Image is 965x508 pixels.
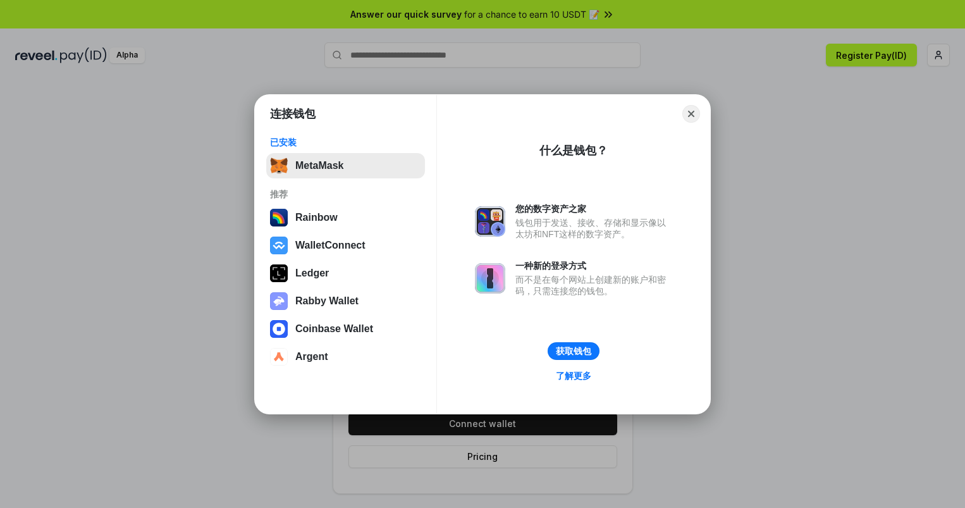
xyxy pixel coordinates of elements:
img: svg+xml,%3Csvg%20width%3D%2228%22%20height%3D%2228%22%20viewBox%3D%220%200%2028%2028%22%20fill%3D... [270,320,288,338]
h1: 连接钱包 [270,106,316,121]
div: Argent [295,351,328,362]
img: svg+xml,%3Csvg%20xmlns%3D%22http%3A%2F%2Fwww.w3.org%2F2000%2Fsvg%22%20fill%3D%22none%22%20viewBox... [475,263,505,294]
img: svg+xml,%3Csvg%20xmlns%3D%22http%3A%2F%2Fwww.w3.org%2F2000%2Fsvg%22%20width%3D%2228%22%20height%3... [270,264,288,282]
div: 一种新的登录方式 [515,260,672,271]
button: Close [682,105,700,123]
div: 您的数字资产之家 [515,203,672,214]
div: Coinbase Wallet [295,323,373,335]
button: Ledger [266,261,425,286]
div: 而不是在每个网站上创建新的账户和密码，只需连接您的钱包。 [515,274,672,297]
button: Coinbase Wallet [266,316,425,342]
div: MetaMask [295,160,343,171]
button: 获取钱包 [548,342,599,360]
button: WalletConnect [266,233,425,258]
button: Argent [266,344,425,369]
img: svg+xml,%3Csvg%20xmlns%3D%22http%3A%2F%2Fwww.w3.org%2F2000%2Fsvg%22%20fill%3D%22none%22%20viewBox... [475,206,505,237]
div: WalletConnect [295,240,366,251]
div: 钱包用于发送、接收、存储和显示像以太坊和NFT这样的数字资产。 [515,217,672,240]
div: 了解更多 [556,370,591,381]
img: svg+xml,%3Csvg%20fill%3D%22none%22%20height%3D%2233%22%20viewBox%3D%220%200%2035%2033%22%20width%... [270,157,288,175]
img: svg+xml,%3Csvg%20width%3D%2228%22%20height%3D%2228%22%20viewBox%3D%220%200%2028%2028%22%20fill%3D... [270,348,288,366]
div: 什么是钱包？ [539,143,608,158]
div: Rabby Wallet [295,295,359,307]
button: Rabby Wallet [266,288,425,314]
button: MetaMask [266,153,425,178]
button: Rainbow [266,205,425,230]
div: Ledger [295,268,329,279]
div: 推荐 [270,189,421,200]
div: 已安装 [270,137,421,148]
div: 获取钱包 [556,345,591,357]
a: 了解更多 [548,368,599,384]
img: svg+xml,%3Csvg%20width%3D%2228%22%20height%3D%2228%22%20viewBox%3D%220%200%2028%2028%22%20fill%3D... [270,237,288,254]
img: svg+xml,%3Csvg%20xmlns%3D%22http%3A%2F%2Fwww.w3.org%2F2000%2Fsvg%22%20fill%3D%22none%22%20viewBox... [270,292,288,310]
div: Rainbow [295,212,338,223]
img: svg+xml,%3Csvg%20width%3D%22120%22%20height%3D%22120%22%20viewBox%3D%220%200%20120%20120%22%20fil... [270,209,288,226]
